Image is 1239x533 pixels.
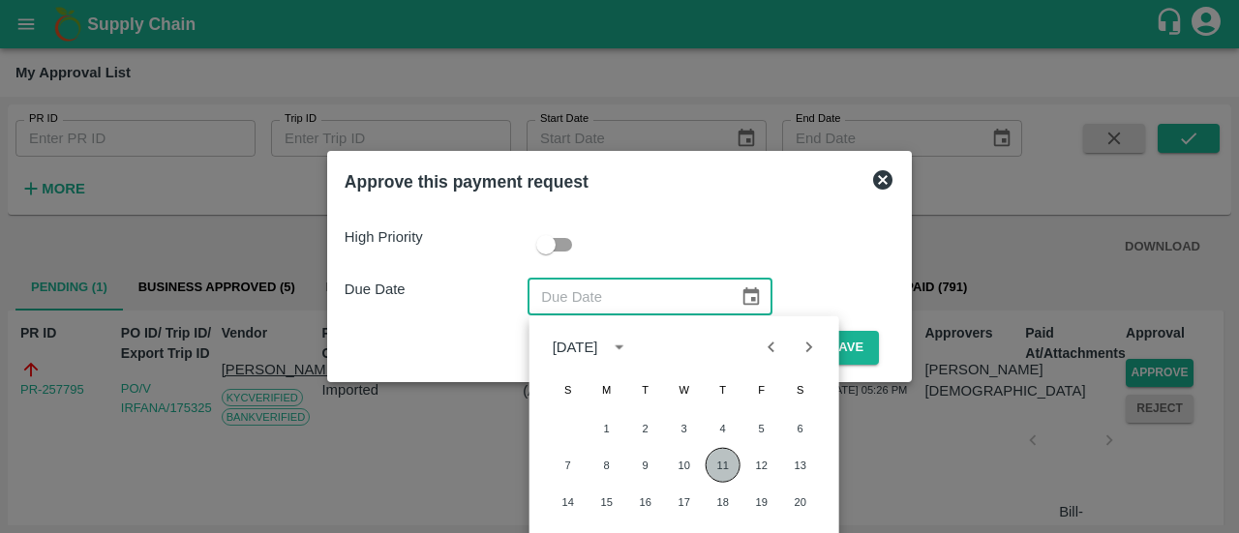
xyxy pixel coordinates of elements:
[783,485,818,519] button: 20
[783,370,818,409] span: Saturday
[706,411,740,446] button: 4
[783,448,818,483] button: 13
[589,448,624,483] button: 8
[628,485,663,519] button: 16
[551,485,586,519] button: 14
[589,485,624,519] button: 15
[589,370,624,409] span: Monday
[706,448,740,483] button: 11
[345,172,589,192] b: Approve this payment request
[667,370,702,409] span: Wednesday
[589,411,624,446] button: 1
[744,448,779,483] button: 12
[744,411,779,446] button: 5
[783,411,818,446] button: 6
[628,448,663,483] button: 9
[667,411,702,446] button: 3
[628,370,663,409] span: Tuesday
[345,226,528,248] p: High Priority
[667,448,702,483] button: 10
[551,448,586,483] button: 7
[744,370,779,409] span: Friday
[628,411,663,446] button: 2
[345,279,528,300] p: Due Date
[603,332,634,363] button: calendar view is open, switch to year view
[551,370,586,409] span: Sunday
[528,279,725,315] input: Due Date
[667,485,702,519] button: 17
[790,329,827,366] button: Next month
[553,337,598,358] div: [DATE]
[753,329,790,366] button: Previous month
[706,485,740,519] button: 18
[744,485,779,519] button: 19
[706,370,740,409] span: Thursday
[815,331,879,365] button: Save
[733,279,770,315] button: Choose date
